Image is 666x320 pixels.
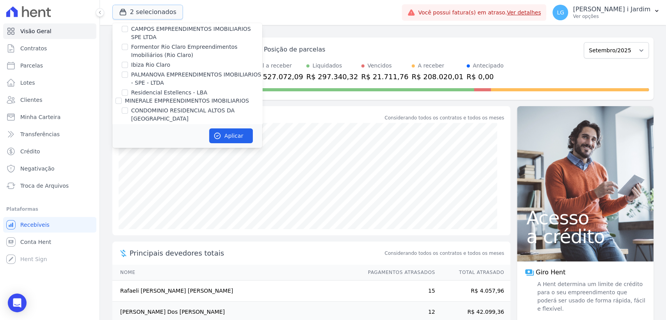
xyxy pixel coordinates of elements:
label: PALMANOVA EMPREENDIMENTOS IMOBILIARIOS - SPE - LTDA [131,71,262,87]
a: Transferências [3,126,96,142]
span: Considerando todos os contratos e todos os meses [385,250,504,257]
div: Plataformas [6,204,93,214]
div: R$ 21.711,76 [361,71,408,82]
div: Antecipado [473,62,504,70]
a: Ver detalhes [507,9,541,16]
label: CONDOMINIO RESIDENCIAL ALTOS DA [GEOGRAPHIC_DATA] [131,107,262,123]
a: Negativação [3,161,96,176]
td: R$ 4.057,96 [435,281,510,302]
a: Parcelas [3,58,96,73]
div: A receber [418,62,444,70]
div: Vencidos [368,62,392,70]
label: Formentor Rio Claro Empreendimentos Imobiliários (Rio Claro) [131,43,262,59]
p: [PERSON_NAME] i Jardim [573,5,650,13]
span: Minha Carteira [20,113,60,121]
div: Total a receber [251,62,303,70]
a: Recebíveis [3,217,96,233]
div: R$ 208.020,01 [412,71,464,82]
span: Principais devedores totais [130,248,383,258]
span: Negativação [20,165,55,172]
label: Residencial Estellencs - LBA [131,89,207,97]
a: Visão Geral [3,23,96,39]
button: LG [PERSON_NAME] i Jardim Ver opções [546,2,666,23]
a: Conta Hent [3,234,96,250]
label: Ibiza Rio Claro [131,61,170,69]
span: Visão Geral [20,27,52,35]
label: CAMPOS EMPREENDIMENTOS IMOBILIARIOS SPE LTDA [131,25,262,41]
span: LG [557,10,564,15]
td: Rafaeli [PERSON_NAME] [PERSON_NAME] [112,281,361,302]
span: Acesso [526,208,644,227]
span: Você possui fatura(s) em atraso. [418,9,541,17]
span: Giro Hent [536,268,565,277]
span: Transferências [20,130,60,138]
a: Minha Carteira [3,109,96,125]
th: Nome [112,265,361,281]
a: Crédito [3,144,96,159]
span: Lotes [20,79,35,87]
span: Clientes [20,96,42,104]
label: MINERALE EMPREENDIMENTOS IMOBILIARIOS [125,98,249,104]
td: 15 [361,281,435,302]
div: Posição de parcelas [264,45,325,54]
div: R$ 0,00 [467,71,504,82]
th: Pagamentos Atrasados [361,265,435,281]
div: Considerando todos os contratos e todos os meses [385,114,504,121]
span: a crédito [526,227,644,246]
span: A Hent determina um limite de crédito para o seu empreendimento que poderá ser usado de forma ráp... [536,280,646,313]
div: Liquidados [313,62,342,70]
div: R$ 527.072,09 [251,71,303,82]
a: Contratos [3,41,96,56]
button: 2 selecionados [112,5,183,20]
a: Lotes [3,75,96,91]
button: Aplicar [209,128,253,143]
a: Clientes [3,92,96,108]
span: Crédito [20,148,40,155]
span: Parcelas [20,62,43,69]
span: Conta Hent [20,238,51,246]
span: Troca de Arquivos [20,182,69,190]
a: Troca de Arquivos [3,178,96,194]
span: Contratos [20,44,47,52]
p: Ver opções [573,13,650,20]
span: Recebíveis [20,221,50,229]
div: Open Intercom Messenger [8,293,27,312]
div: R$ 297.340,32 [306,71,358,82]
th: Total Atrasado [435,265,510,281]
